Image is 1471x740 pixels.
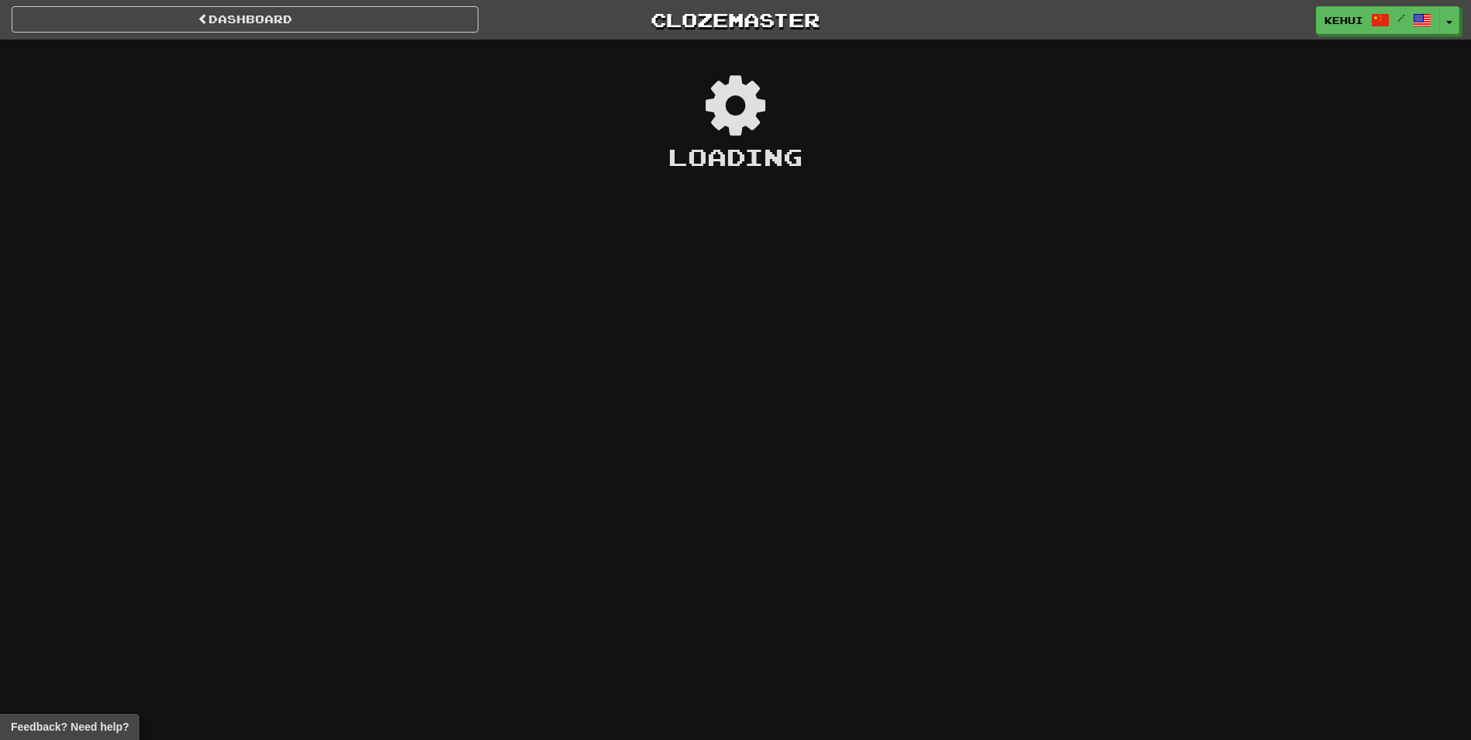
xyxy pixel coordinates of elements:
[1324,13,1363,27] span: Kehui
[1397,12,1405,23] span: /
[1316,6,1440,34] a: Kehui /
[11,719,129,735] span: Open feedback widget
[502,6,969,33] a: Clozemaster
[12,6,478,33] a: Dashboard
